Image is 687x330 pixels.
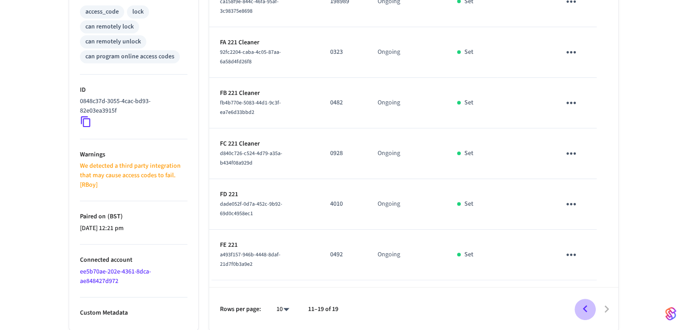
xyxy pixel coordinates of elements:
[464,98,473,108] p: Set
[85,37,141,47] div: can remotely unlock
[132,7,144,17] div: lock
[464,250,473,259] p: Set
[80,255,187,265] p: Connected account
[220,150,282,167] span: d840c726-c524-4d79-a35a-b434f08a929d
[80,212,187,222] p: Paired on
[367,179,446,230] td: Ongoing
[220,38,308,47] p: FA 221 Cleaner
[220,240,308,250] p: FE 221
[80,150,187,160] p: Warnings
[308,305,338,314] p: 11–19 of 19
[106,212,123,221] span: ( BST )
[464,149,473,158] p: Set
[330,250,356,259] p: 0492
[80,161,187,190] p: We detected a third party integration that may cause access codes to fail. [RBoy]
[85,7,119,17] div: access_code
[575,298,596,320] button: Go to previous page
[80,308,187,318] p: Custom Metadata
[80,97,184,116] p: 0848c37d-3055-4cac-bd93-82e03ea3915f
[220,89,308,98] p: FB 221 Cleaner
[330,98,356,108] p: 0482
[80,224,187,233] p: [DATE] 12:21 pm
[80,85,187,95] p: ID
[85,22,134,32] div: can remotely lock
[220,251,280,268] span: a493f157-946b-4448-8daf-21d7f0b3a9e2
[220,48,281,66] span: 92fc2204-caba-4c05-87aa-6a58d4fd26f8
[367,230,446,280] td: Ongoing
[464,47,473,57] p: Set
[367,27,446,78] td: Ongoing
[330,199,356,209] p: 4010
[464,199,473,209] p: Set
[665,306,676,321] img: SeamLogoGradient.69752ec5.svg
[220,139,308,149] p: FC 221 Cleaner
[330,149,356,158] p: 0928
[367,128,446,179] td: Ongoing
[272,303,294,316] div: 10
[220,190,308,199] p: FD 221
[80,267,151,286] a: ee5b70ae-202e-4361-8dca-ae848427d972
[85,52,174,61] div: can program online access codes
[330,47,356,57] p: 0323
[220,305,261,314] p: Rows per page:
[367,78,446,128] td: Ongoing
[220,200,282,217] span: dade052f-0d7a-452c-9b92-69d0c4958ec1
[220,99,281,116] span: fb4b770e-5083-44d1-9c3f-ea7e6d33bbd2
